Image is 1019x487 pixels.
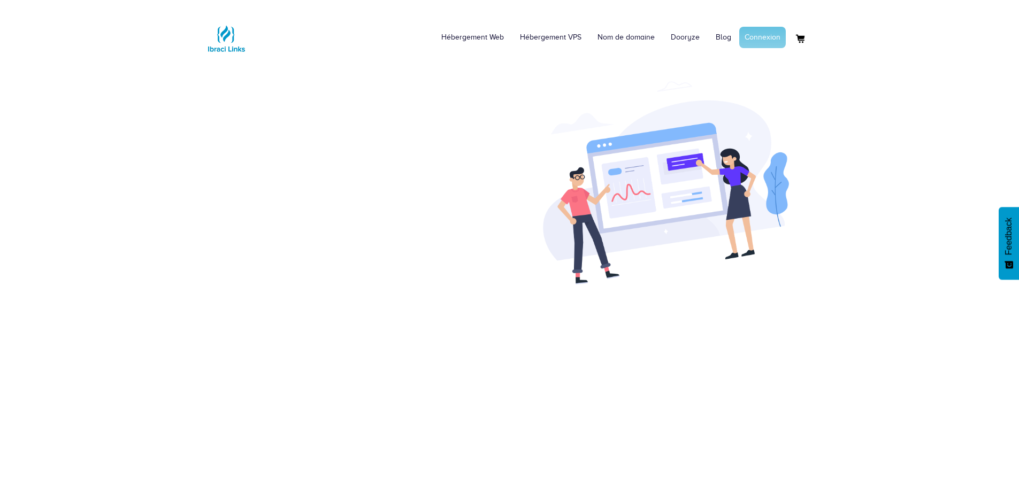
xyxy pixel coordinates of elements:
[663,21,708,53] a: Dooryze
[708,21,739,53] a: Blog
[205,17,248,60] img: Logo Ibraci Links
[433,21,512,53] a: Hébergement Web
[999,207,1019,280] button: Feedback - Afficher l’enquête
[739,27,786,48] a: Connexion
[1004,218,1014,255] span: Feedback
[205,8,248,60] a: Logo Ibraci Links
[512,21,589,53] a: Hébergement VPS
[589,21,663,53] a: Nom de domaine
